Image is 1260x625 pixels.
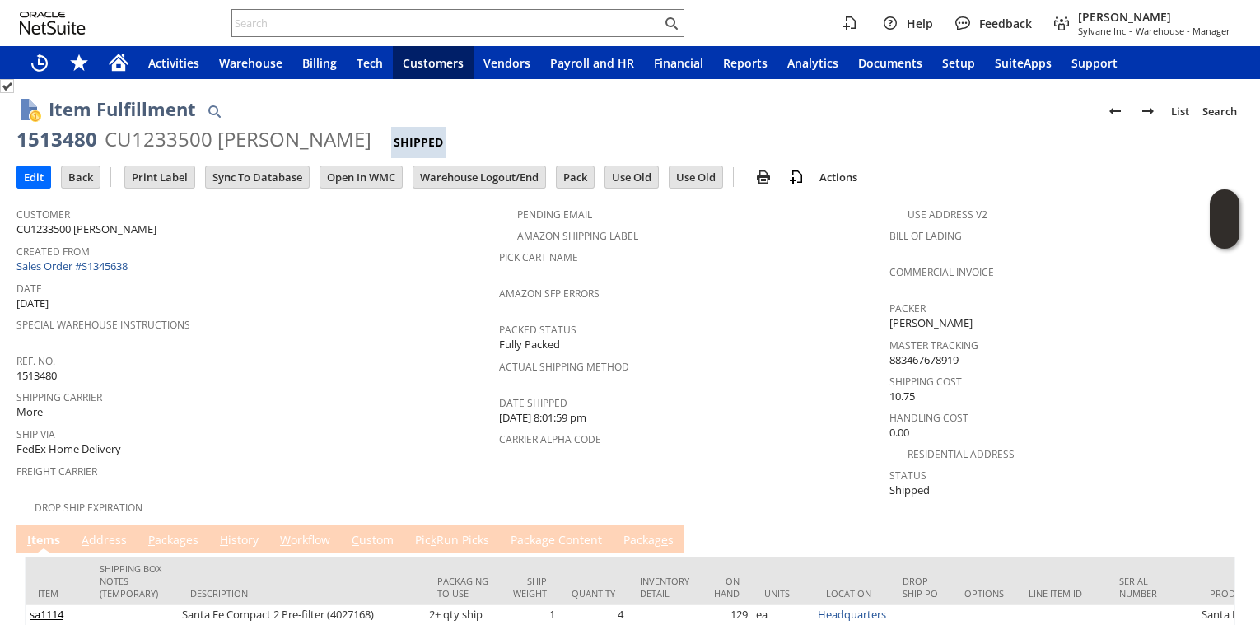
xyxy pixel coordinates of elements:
[403,55,464,71] span: Customers
[1164,98,1196,124] a: List
[391,127,446,158] div: Shipped
[499,410,586,426] span: [DATE] 8:01:59 pm
[276,532,334,550] a: Workflow
[818,607,886,622] a: Headquarters
[38,587,75,599] div: Item
[16,441,121,457] span: FedEx Home Delivery
[30,607,63,622] a: sa1114
[889,469,926,483] a: Status
[499,287,600,301] a: Amazon SFP Errors
[411,532,493,550] a: PickRun Picks
[932,46,985,79] a: Setup
[16,245,90,259] a: Created From
[572,587,615,599] div: Quantity
[499,360,629,374] a: Actual Shipping Method
[1138,101,1158,121] img: Next
[995,55,1052,71] span: SuiteApps
[431,532,436,548] span: k
[1062,46,1127,79] a: Support
[1119,575,1185,599] div: Serial Number
[16,296,49,311] span: [DATE]
[517,229,638,243] a: Amazon Shipping Label
[413,166,545,188] input: Warehouse Logout/End
[619,532,678,550] a: Packages
[16,208,70,222] a: Customer
[59,46,99,79] div: Shortcuts
[437,575,488,599] div: Packaging to Use
[148,532,155,548] span: P
[889,352,959,368] span: 883467678919
[713,46,777,79] a: Reports
[499,432,601,446] a: Carrier Alpha Code
[517,208,592,222] a: Pending Email
[605,166,658,188] input: Use Old
[506,532,606,550] a: Package Content
[540,46,644,79] a: Payroll and HR
[1196,98,1244,124] a: Search
[640,575,689,599] div: Inventory Detail
[661,532,668,548] span: e
[979,16,1032,31] span: Feedback
[20,12,86,35] svg: logo
[30,53,49,72] svg: Recent Records
[826,587,878,599] div: Location
[1029,587,1094,599] div: Line Item ID
[49,96,196,123] h1: Item Fulfillment
[1210,220,1239,250] span: Oracle Guided Learning Widget. To move around, please hold and drag
[16,404,43,420] span: More
[542,532,548,548] span: g
[644,46,713,79] a: Financial
[100,562,166,599] div: Shipping Box Notes (Temporary)
[17,166,50,188] input: Edit
[1210,189,1239,249] iframe: Click here to launch Oracle Guided Learning Help Panel
[109,53,128,72] svg: Home
[889,389,915,404] span: 10.75
[889,315,973,331] span: [PERSON_NAME]
[77,532,131,550] a: Address
[144,532,203,550] a: Packages
[723,55,768,71] span: Reports
[942,55,975,71] span: Setup
[23,532,64,550] a: Items
[216,532,263,550] a: History
[908,208,987,222] a: Use Address V2
[352,532,359,548] span: C
[499,337,560,352] span: Fully Packed
[889,229,962,243] a: Bill Of Lading
[513,575,547,599] div: Ship Weight
[1078,9,1230,25] span: [PERSON_NAME]
[483,55,530,71] span: Vendors
[1105,101,1125,121] img: Previous
[714,575,740,599] div: On Hand
[985,46,1062,79] a: SuiteApps
[499,396,567,410] a: Date Shipped
[908,447,1015,461] a: Residential Address
[858,55,922,71] span: Documents
[27,532,31,548] span: I
[20,46,59,79] a: Recent Records
[348,532,398,550] a: Custom
[1210,587,1258,599] div: Product
[16,427,55,441] a: Ship Via
[550,55,634,71] span: Payroll and HR
[670,166,722,188] input: Use Old
[1071,55,1118,71] span: Support
[16,222,156,237] span: CU1233500 [PERSON_NAME]
[964,587,1004,599] div: Options
[69,53,89,72] svg: Shortcuts
[62,166,100,188] input: Back
[557,166,594,188] input: Pack
[654,55,703,71] span: Financial
[347,46,393,79] a: Tech
[220,532,228,548] span: H
[82,532,89,548] span: A
[16,259,132,273] a: Sales Order #S1345638
[889,425,909,441] span: 0.00
[889,338,978,352] a: Master Tracking
[1078,25,1126,37] span: Sylvane Inc
[320,166,402,188] input: Open In WMC
[16,126,97,152] div: 1513480
[206,166,309,188] input: Sync To Database
[16,282,42,296] a: Date
[1136,25,1230,37] span: Warehouse - Manager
